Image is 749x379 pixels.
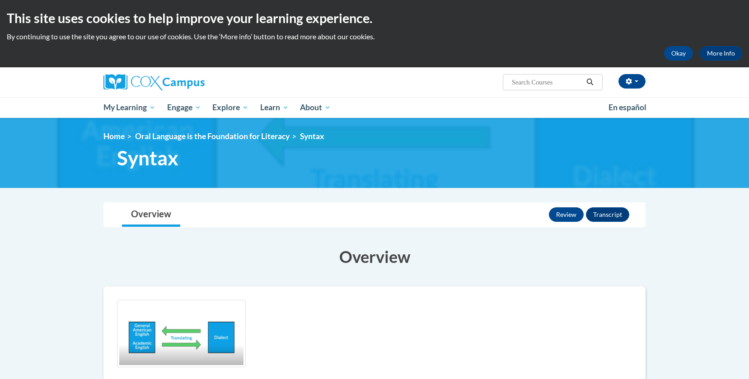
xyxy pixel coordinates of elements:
span: About [300,102,331,113]
button: Search [583,77,597,88]
a: More Info [700,46,742,61]
h3: Overview [103,245,646,268]
img: Cox Campus [103,74,205,90]
button: Transcript [586,207,629,222]
button: Review [549,207,584,222]
a: About [295,97,337,118]
a: Engage [161,97,207,118]
a: Cox Campus [103,74,275,90]
span: My Learning [103,102,155,113]
div: Main menu [90,97,659,118]
span: Syntax [300,131,324,141]
a: Oral Language is the Foundation for Literacy [135,131,290,141]
a: Explore [206,97,254,118]
span: Learn [260,102,289,113]
p: By continuing to use the site you agree to our use of cookies. Use the ‘More info’ button to read... [7,32,742,42]
a: Home [103,131,125,141]
span: Syntax [117,146,178,170]
a: Overview [122,203,180,227]
h2: This site uses cookies to help improve your learning experience. [7,9,742,27]
span: Engage [167,102,201,113]
span: Explore [212,102,248,113]
button: Okay [664,46,693,61]
input: Search Courses [511,77,583,88]
span: En español [609,103,646,112]
img: Course logo image [117,300,246,367]
a: My Learning [98,97,161,118]
a: En español [603,98,652,117]
a: Learn [254,97,295,118]
button: Account Settings [618,74,646,89]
